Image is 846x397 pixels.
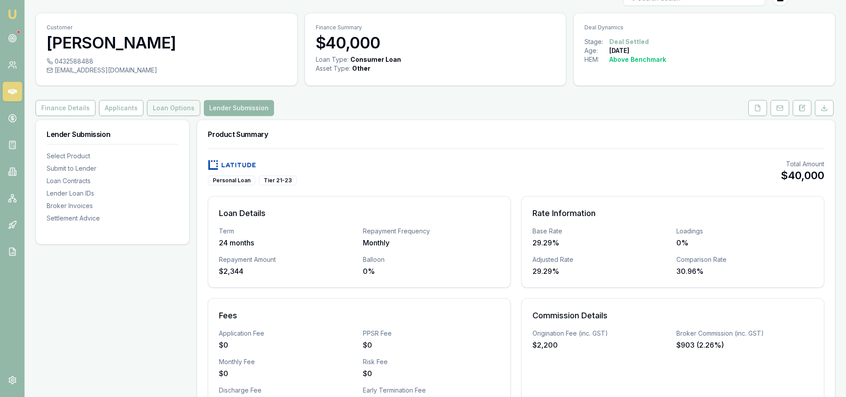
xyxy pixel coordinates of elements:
[781,160,824,168] div: Total Amount
[352,64,370,73] div: Other
[316,24,556,31] p: Finance Summary
[259,176,297,185] div: Tier 21-23
[676,227,813,236] div: Loadings
[47,164,179,173] div: Submit to Lender
[208,160,256,170] img: Latitude
[7,9,18,20] img: emu-icon-u.png
[532,340,669,350] div: $2,200
[532,207,813,220] h3: Rate Information
[532,329,669,338] div: Origination Fee (inc. GST)
[584,37,609,46] div: Stage:
[47,189,179,198] div: Lender Loan IDs
[47,57,286,66] div: 0432588488
[609,46,629,55] div: [DATE]
[219,237,356,248] div: 24 months
[208,176,255,185] div: Personal Loan
[99,100,143,116] button: Applicants
[676,237,813,248] div: 0%
[219,266,356,277] div: $2,344
[532,227,669,236] div: Base Rate
[47,34,286,52] h3: [PERSON_NAME]
[363,340,500,350] div: $0
[219,207,500,220] h3: Loan Details
[202,100,276,116] a: Lender Submission
[219,386,356,395] div: Discharge Fee
[363,329,500,338] div: PPSR Fee
[145,100,202,116] a: Loan Options
[204,100,274,116] button: Lender Submission
[47,176,179,185] div: Loan Contracts
[363,227,500,236] div: Repayment Frequency
[147,100,200,116] button: Loan Options
[97,100,145,116] a: Applicants
[219,309,500,322] h3: Fees
[363,386,500,395] div: Early Termination Fee
[676,340,813,350] div: $903 (2.26%)
[219,340,356,350] div: $0
[676,329,813,338] div: Broker Commission (inc. GST)
[219,368,356,379] div: $0
[584,46,609,55] div: Age:
[676,255,813,264] div: Comparison Rate
[47,152,179,160] div: Select Product
[350,55,401,64] div: Consumer Loan
[532,309,813,322] h3: Commission Details
[363,266,500,277] div: 0%
[363,255,500,264] div: Balloon
[609,37,649,46] div: Deal Settled
[609,55,666,64] div: Above Benchmark
[47,214,179,223] div: Settlement Advice
[316,64,350,73] div: Asset Type :
[532,266,669,277] div: 29.29%
[316,55,349,64] div: Loan Type:
[219,227,356,236] div: Term
[316,34,556,52] h3: $40,000
[219,329,356,338] div: Application Fee
[219,255,356,264] div: Repayment Amount
[676,266,813,277] div: 30.96%
[208,131,824,138] h3: Product Summary
[36,100,95,116] button: Finance Details
[219,357,356,366] div: Monthly Fee
[363,357,500,366] div: Risk Fee
[47,66,286,75] div: [EMAIL_ADDRESS][DOMAIN_NAME]
[47,131,179,138] h3: Lender Submission
[532,237,669,248] div: 29.29%
[584,24,824,31] p: Deal Dynamics
[47,24,286,31] p: Customer
[47,201,179,210] div: Broker Invoices
[532,255,669,264] div: Adjusted Rate
[363,368,500,379] div: $0
[781,168,824,183] div: $40,000
[363,237,500,248] div: Monthly
[36,100,97,116] a: Finance Details
[584,55,609,64] div: HEM:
